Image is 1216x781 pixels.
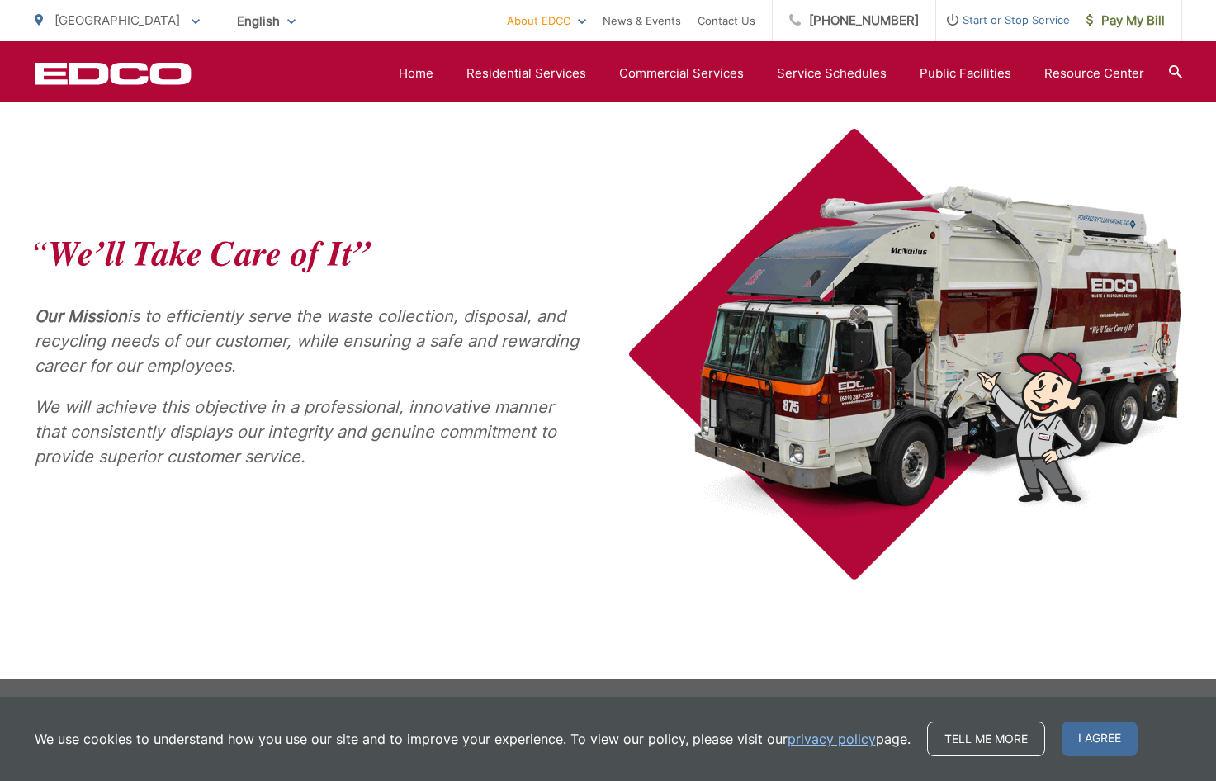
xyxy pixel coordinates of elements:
em: is to efficiently serve the waste collection, disposal, and recycling needs of our customer, whil... [35,306,579,376]
a: EDCD logo. Return to the homepage. [35,62,192,85]
a: About EDCO [507,11,586,31]
img: EDCO truck [629,129,1182,580]
p: We use cookies to understand how you use our site and to improve your experience. To view our pol... [35,729,911,749]
span: I agree [1062,722,1138,756]
a: News & Events [603,11,681,31]
a: Residential Services [466,64,586,83]
a: Resource Center [1044,64,1144,83]
a: Tell me more [927,722,1045,756]
a: privacy policy [788,729,876,749]
a: Commercial Services [619,64,744,83]
a: Contact Us [698,11,755,31]
em: We will achieve this objective in a professional, innovative manner that consistently displays ou... [35,397,556,466]
a: Home [399,64,433,83]
a: Service Schedules [777,64,887,83]
span: [GEOGRAPHIC_DATA] [54,12,180,28]
a: Public Facilities [920,64,1011,83]
strong: Our Mission [35,306,127,326]
span: Pay My Bill [1086,11,1165,31]
span: English [225,7,308,35]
